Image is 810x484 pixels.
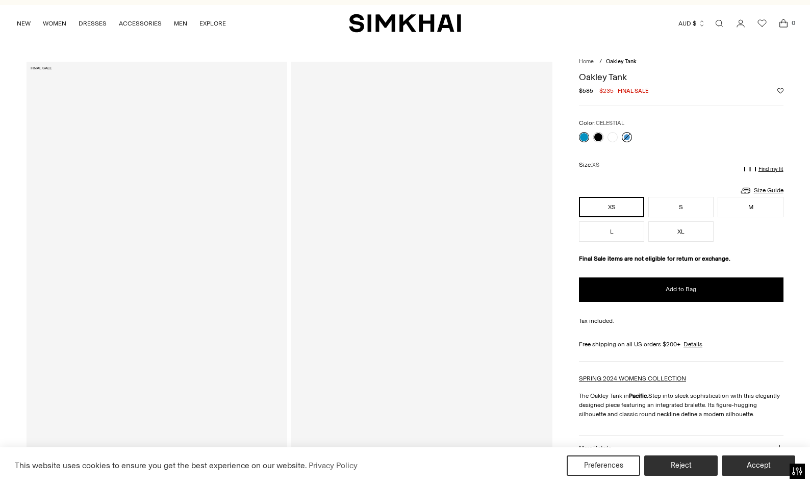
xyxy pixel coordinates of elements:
[579,391,783,419] p: The Oakley Tank in Step into sleek sophistication with this elegantly designed piece featuring an...
[43,12,66,35] a: WOMEN
[666,285,696,294] span: Add to Bag
[599,58,602,66] div: /
[777,88,783,94] button: Add to Wishlist
[709,13,729,34] a: Open search modal
[718,197,783,217] button: M
[579,160,599,170] label: Size:
[17,12,31,35] a: NEW
[599,86,614,95] span: $235
[648,221,714,242] button: XL
[567,455,640,476] button: Preferences
[307,458,359,473] a: Privacy Policy (opens in a new tab)
[648,197,714,217] button: S
[789,18,798,28] span: 0
[199,12,226,35] a: EXPLORE
[579,340,783,349] div: Free shipping on all US orders $200+
[579,436,783,462] button: More Details
[119,12,162,35] a: ACCESSORIES
[773,13,794,34] a: Open cart modal
[579,86,593,95] s: $585
[291,62,552,453] a: Oakley Plisse Tank
[579,277,783,302] button: Add to Bag
[579,375,686,382] a: SPRING 2024 WOMENS COLLECTION
[579,118,624,128] label: Color:
[79,12,107,35] a: DRESSES
[730,13,751,34] a: Go to the account page
[579,58,594,65] a: Home
[629,392,648,399] strong: Pacific.
[174,12,187,35] a: MEN
[606,58,637,65] span: Oakley Tank
[579,255,730,262] strong: Final Sale items are not eligible for return or exchange.
[27,62,287,453] a: Oakley Plisse Tank
[722,455,795,476] button: Accept
[678,12,705,35] button: AUD $
[349,13,461,33] a: SIMKHAI
[579,221,644,242] button: L
[592,162,599,168] span: XS
[644,455,718,476] button: Reject
[579,58,783,66] nav: breadcrumbs
[579,197,644,217] button: XS
[579,316,783,325] div: Tax included.
[15,461,307,470] span: This website uses cookies to ensure you get the best experience on our website.
[752,13,772,34] a: Wishlist
[740,184,783,197] a: Size Guide
[684,340,702,349] a: Details
[579,72,783,82] h1: Oakley Tank
[579,445,611,451] h3: More Details
[596,120,624,126] span: CELESTIAL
